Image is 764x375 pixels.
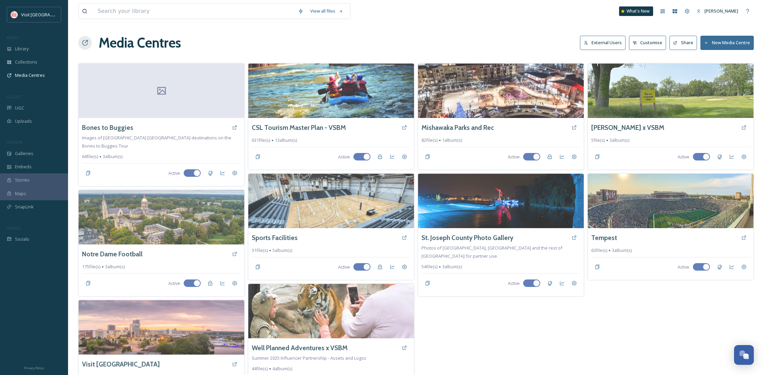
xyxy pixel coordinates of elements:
h1: Media Centres [99,33,181,53]
span: 3 album(s) [103,153,122,160]
span: UGC [15,105,24,111]
span: Visit [GEOGRAPHIC_DATA] [21,11,74,18]
span: 13 album(s) [275,137,297,143]
span: Active [508,280,520,287]
span: Active [678,154,690,160]
span: 175 file(s) [82,263,100,270]
a: View all files [307,4,347,18]
a: [PERSON_NAME] [693,4,742,18]
a: CSL Tourism Master Plan - VSBM [252,123,346,133]
img: vsbm-stackedMISH_CMYKlogo2017.jpg [11,11,18,18]
span: 4 album(s) [272,365,292,372]
button: External Users [580,36,626,50]
a: Notre Dame Football [82,249,143,259]
span: 44 file(s) [252,365,268,372]
button: Open Chat [734,345,754,365]
img: 241207%20Mishawaka%20Winterfest_077-Michael%2520Caterina.jpg [418,64,584,118]
span: Library [15,46,29,52]
button: Share [669,36,697,50]
span: Active [338,154,350,160]
span: 631 file(s) [252,137,270,143]
span: 3 album(s) [610,137,629,143]
a: Bones to Buggies [82,123,133,133]
span: Active [168,170,180,176]
span: 3 album(s) [105,263,125,270]
span: Active [678,264,690,270]
span: 3 album(s) [612,247,632,254]
span: Active [508,154,520,160]
span: 82 file(s) [421,137,437,143]
span: Collections [15,59,37,65]
a: What's New [619,6,653,16]
span: SOCIALS [7,225,20,231]
span: 31 file(s) [252,247,268,254]
img: de989d95-ac33-50f9-1fa1-d8d855d1493a.jpg [248,64,414,118]
span: Images of [GEOGRAPHIC_DATA] [GEOGRAPHIC_DATA] destinations on the Bones to Buggies Tour [82,135,231,149]
a: Well Planned Adventures x VSBM [252,343,348,353]
img: riverlights3_878_1-Visit%2520South%2520Bend%2520Mishawaka.JPG [418,174,584,228]
span: Media Centres [15,72,45,79]
span: Uploads [15,118,32,124]
span: WIDGETS [7,140,22,145]
span: Active [168,280,180,287]
input: Search your library [94,4,295,19]
span: COLLECT [7,94,21,99]
span: 3 album(s) [442,263,462,270]
span: Stories [15,177,30,183]
a: St. Joseph County Photo Gallery [421,233,513,243]
span: 63 file(s) [591,247,607,254]
img: 1cKeqHzBIQLGGwlO0rVLqiQNWfpu8tyDo.jpg [79,190,244,244]
span: SnapLink [15,204,34,210]
span: Active [338,264,350,270]
img: IMG_1618.jpeg [588,64,753,118]
span: Privacy Policy [24,366,44,370]
a: Visit [GEOGRAPHIC_DATA] [82,359,160,369]
button: New Media Centre [700,36,754,50]
span: 54 file(s) [421,263,437,270]
span: [PERSON_NAME] [704,8,738,14]
span: Embeds [15,164,32,170]
a: Privacy Policy [24,363,44,372]
img: 1X8ra5TGfvvac0B6AfSMqEB_iZH0UKeRZ.jpg [79,300,244,355]
button: Customise [629,36,666,50]
span: 5 album(s) [272,247,292,254]
a: [PERSON_NAME] x VSBM [591,123,664,133]
span: MEDIA [7,35,19,40]
img: 102124_Mishawaka-Fieldhouse-open-36.jpg [248,174,414,228]
a: Customise [629,36,670,50]
a: Mishawaka Parks and Rec [421,123,494,133]
a: External Users [580,36,629,50]
span: 64 file(s) [82,153,98,160]
img: ec61281975c787e0653a129be597aed398f3578ece0085ed5be34662573ecfb1.jpg [248,284,414,338]
a: Tempest [591,233,617,243]
span: Photos of [GEOGRAPHIC_DATA], [GEOGRAPHIC_DATA] and the rest of [GEOGRAPHIC_DATA] for partner use. [421,245,562,259]
a: Sports Facilities [252,233,298,243]
span: 1 album(s) [442,137,462,143]
span: Summer 2025 Influencer Partnership - Assets and Logos [252,355,366,361]
img: 101224_NDFB-Stanford-296%20%283%29.jpg [588,174,753,228]
span: 5 file(s) [591,137,605,143]
span: Galleries [15,150,33,157]
span: Maps [15,190,26,197]
span: Socials [15,236,29,242]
